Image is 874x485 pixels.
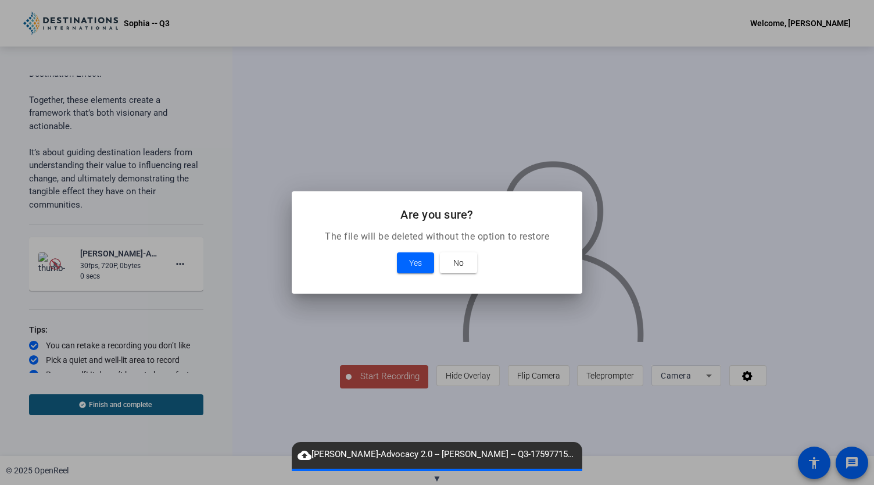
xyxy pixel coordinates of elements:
button: Yes [397,252,434,273]
h2: Are you sure? [306,205,568,224]
span: Yes [409,256,422,270]
button: No [440,252,477,273]
mat-icon: cloud_upload [298,448,311,462]
span: No [453,256,464,270]
span: ▼ [433,473,442,484]
span: [PERSON_NAME]-Advocacy 2.0 -- [PERSON_NAME] -- Q3-1759771592569-webcam [292,448,582,462]
p: The file will be deleted without the option to restore [306,230,568,244]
